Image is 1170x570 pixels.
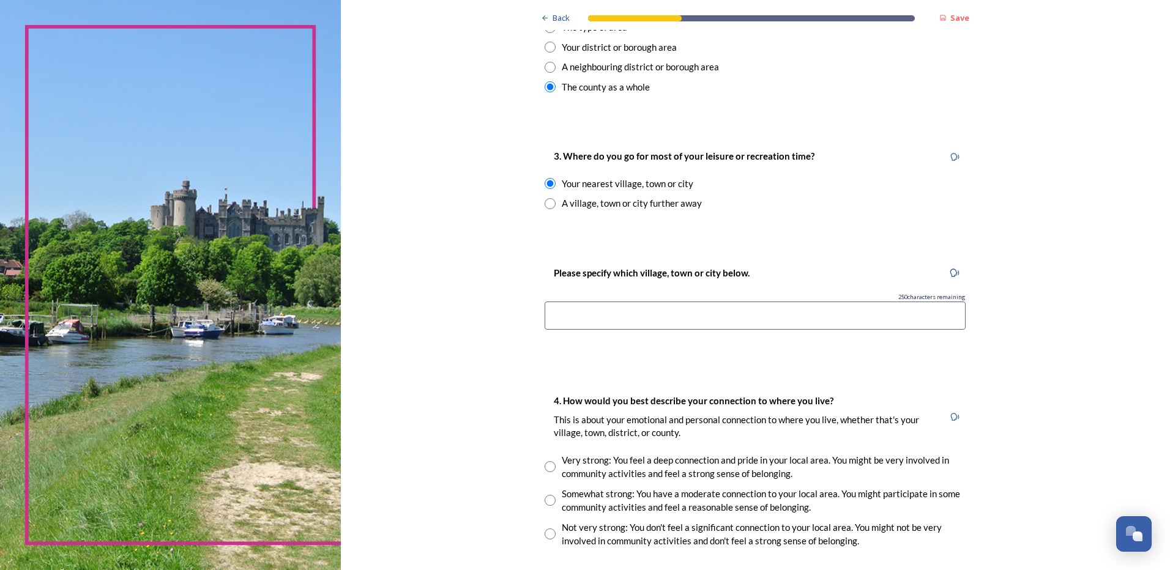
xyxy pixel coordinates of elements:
[898,293,966,302] span: 250 characters remaining
[562,453,966,481] div: Very strong: You feel a deep connection and pride in your local area. You might be very involved ...
[562,487,966,514] div: Somewhat strong: You have a moderate connection to your local area. You might participate in some...
[562,40,677,54] div: Your district or borough area
[554,413,934,440] p: This is about your emotional and personal connection to where you live, whether that's your villa...
[562,177,693,191] div: Your nearest village, town or city
[562,80,650,94] div: The county as a whole
[562,520,966,548] div: Not very strong: You don't feel a significant connection to your local area. You might not be ver...
[553,12,570,24] span: Back
[554,395,833,406] strong: 4. How would you best describe your connection to where you live?
[554,150,814,161] strong: 3. Where do you go for most of your leisure or recreation time?
[562,60,719,74] div: A neighbouring district or borough area
[554,267,750,278] strong: Please specify which village, town or city below.
[950,12,969,23] strong: Save
[562,196,702,210] div: A village, town or city further away
[1116,516,1152,552] button: Open Chat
